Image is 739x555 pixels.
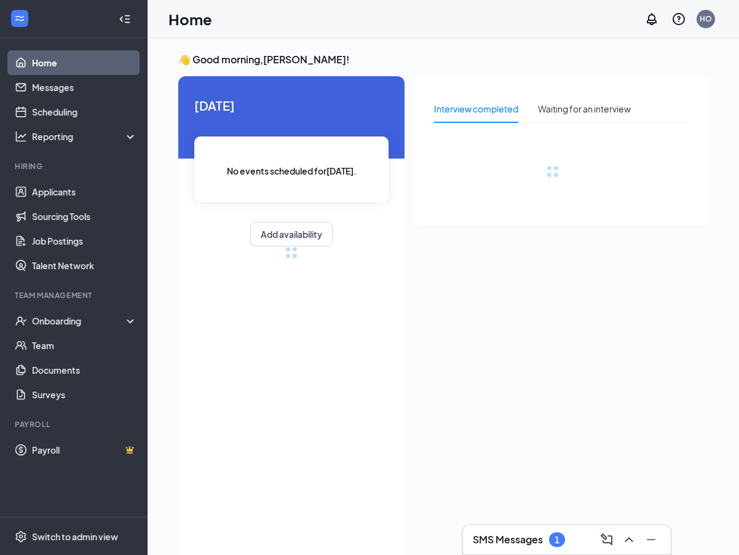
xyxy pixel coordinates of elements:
div: Team Management [15,290,135,301]
button: ChevronUp [619,530,639,549]
svg: Notifications [644,12,659,26]
div: Payroll [15,419,135,430]
a: Surveys [32,382,137,407]
span: [DATE] [194,96,389,115]
svg: ComposeMessage [599,532,614,547]
div: 1 [555,535,559,545]
div: Onboarding [32,315,127,327]
div: Reporting [32,130,138,143]
a: Documents [32,358,137,382]
a: Team [32,333,137,358]
svg: Settings [15,530,27,543]
button: ComposeMessage [597,530,617,549]
h1: Home [168,9,212,30]
a: Talent Network [32,253,137,278]
div: Switch to admin view [32,530,118,543]
button: Add availability [250,222,333,246]
svg: QuestionInfo [671,12,686,26]
div: HO [700,14,712,24]
div: Interview completed [434,102,518,116]
svg: UserCheck [15,315,27,327]
svg: WorkstreamLogo [14,12,26,25]
svg: ChevronUp [622,532,636,547]
a: Job Postings [32,229,137,253]
a: Sourcing Tools [32,204,137,229]
a: Scheduling [32,100,137,124]
a: Home [32,50,137,75]
a: Applicants [32,179,137,204]
svg: Collapse [119,13,131,25]
div: loading meetings... [285,246,298,259]
h3: SMS Messages [473,533,543,546]
svg: Minimize [644,532,658,547]
a: PayrollCrown [32,438,137,462]
a: Messages [32,75,137,100]
h3: 👋 Good morning, [PERSON_NAME] ! [178,53,708,66]
button: Minimize [641,530,661,549]
div: Hiring [15,161,135,171]
div: Waiting for an interview [538,102,631,116]
span: No events scheduled for [DATE] . [227,164,357,178]
svg: Analysis [15,130,27,143]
